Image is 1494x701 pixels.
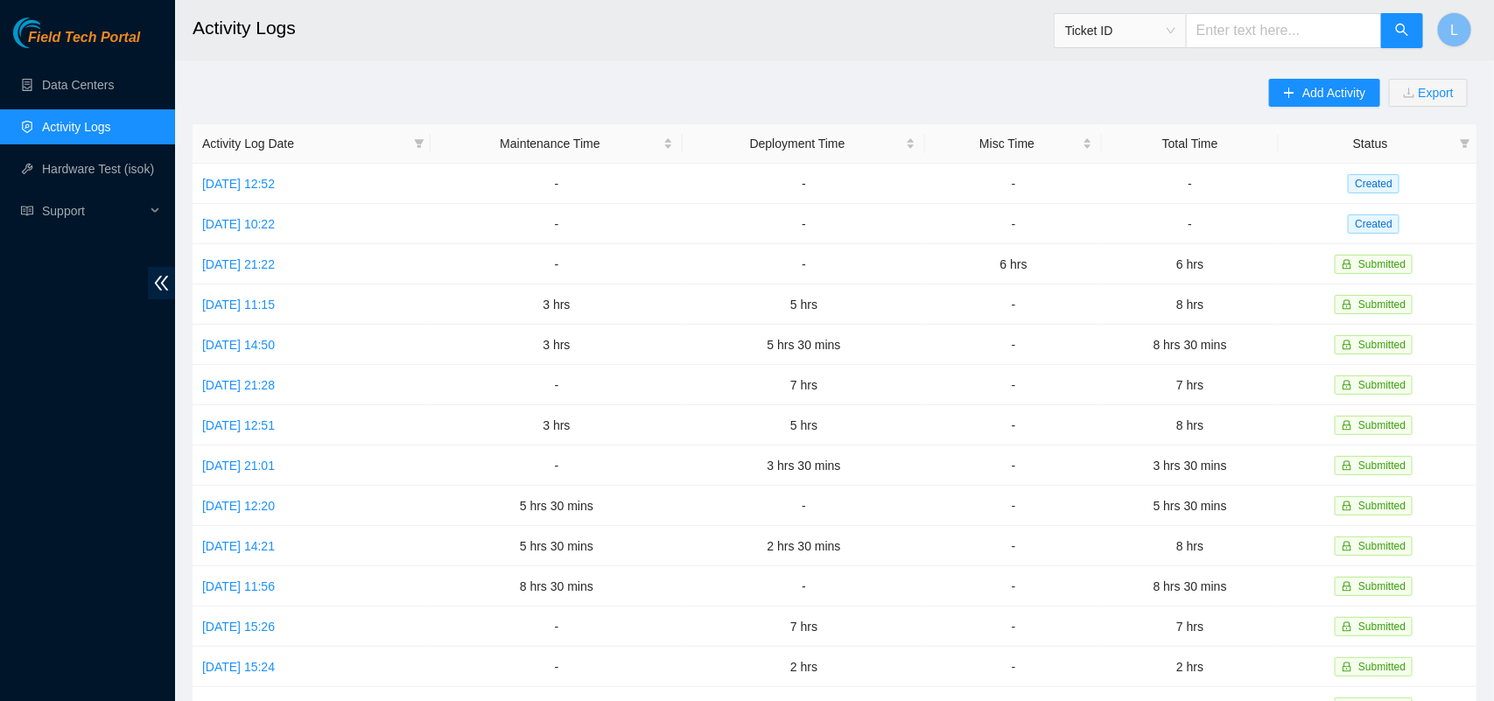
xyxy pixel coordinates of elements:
td: - [925,606,1102,647]
span: Submitted [1358,500,1406,512]
span: lock [1342,621,1352,632]
td: 2 hrs [1102,647,1279,687]
td: - [1102,204,1279,244]
td: 6 hrs [925,244,1102,284]
td: - [431,365,683,405]
button: plusAdd Activity [1269,79,1379,107]
span: search [1395,23,1409,39]
span: Status [1288,134,1453,153]
img: Akamai Technologies [13,18,88,48]
span: Submitted [1358,258,1406,270]
td: 7 hrs [1102,365,1279,405]
td: 7 hrs [683,365,925,405]
td: - [925,566,1102,606]
a: [DATE] 21:28 [202,378,275,392]
td: 3 hrs 30 mins [683,445,925,486]
input: Enter text here... [1186,13,1382,48]
button: downloadExport [1389,79,1468,107]
a: [DATE] 15:26 [202,620,275,634]
span: lock [1342,662,1352,672]
span: lock [1342,581,1352,592]
td: - [925,405,1102,445]
span: filter [1460,138,1470,149]
td: - [683,566,925,606]
span: lock [1342,340,1352,350]
a: [DATE] 12:52 [202,177,275,191]
a: [DATE] 21:01 [202,459,275,473]
span: lock [1342,380,1352,390]
span: lock [1342,299,1352,310]
td: 6 hrs [1102,244,1279,284]
a: Akamai TechnologiesField Tech Portal [13,32,140,54]
span: Created [1348,214,1399,234]
td: - [683,244,925,284]
td: - [1102,164,1279,204]
td: - [431,164,683,204]
a: [DATE] 15:24 [202,660,275,674]
td: 3 hrs [431,284,683,325]
span: L [1451,19,1459,41]
span: lock [1342,420,1352,431]
span: lock [1342,501,1352,511]
td: - [925,445,1102,486]
a: [DATE] 14:50 [202,338,275,352]
span: Ticket ID [1065,18,1175,44]
span: Submitted [1358,419,1406,431]
span: Activity Log Date [202,134,407,153]
span: Submitted [1358,661,1406,673]
td: - [683,164,925,204]
td: - [925,284,1102,325]
td: 3 hrs [431,325,683,365]
td: 8 hrs 30 mins [431,566,683,606]
td: 8 hrs [1102,405,1279,445]
td: - [925,164,1102,204]
span: Support [42,193,145,228]
td: - [683,204,925,244]
td: - [431,647,683,687]
td: - [431,606,683,647]
a: [DATE] 10:22 [202,217,275,231]
span: filter [414,138,424,149]
td: - [925,486,1102,526]
td: 8 hrs [1102,526,1279,566]
span: double-left [148,267,175,299]
span: Field Tech Portal [28,30,140,46]
span: Submitted [1358,298,1406,311]
a: Activity Logs [42,120,111,134]
td: - [683,486,925,526]
span: Submitted [1358,379,1406,391]
td: 7 hrs [683,606,925,647]
td: 5 hrs 30 mins [683,325,925,365]
th: Total Time [1102,124,1279,164]
td: 8 hrs 30 mins [1102,566,1279,606]
span: Submitted [1358,540,1406,552]
button: search [1381,13,1423,48]
td: 3 hrs 30 mins [1102,445,1279,486]
a: [DATE] 12:20 [202,499,275,513]
span: plus [1283,87,1295,101]
td: 2 hrs [683,647,925,687]
span: Submitted [1358,459,1406,472]
td: - [925,325,1102,365]
td: - [431,445,683,486]
span: Submitted [1358,339,1406,351]
td: - [925,204,1102,244]
span: Created [1348,174,1399,193]
td: 5 hrs [683,405,925,445]
span: filter [410,130,428,157]
td: 5 hrs 30 mins [431,526,683,566]
span: lock [1342,541,1352,551]
a: [DATE] 11:56 [202,579,275,593]
td: 5 hrs 30 mins [431,486,683,526]
a: [DATE] 11:15 [202,298,275,312]
a: [DATE] 14:21 [202,539,275,553]
td: 8 hrs 30 mins [1102,325,1279,365]
td: 3 hrs [431,405,683,445]
td: - [925,526,1102,566]
span: Add Activity [1302,83,1365,102]
td: - [925,647,1102,687]
td: 8 hrs [1102,284,1279,325]
span: lock [1342,259,1352,270]
span: filter [1456,130,1474,157]
button: L [1437,12,1472,47]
